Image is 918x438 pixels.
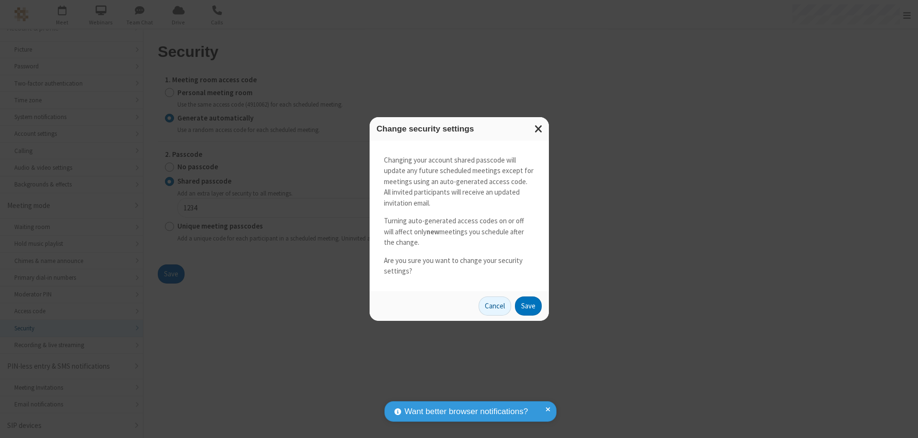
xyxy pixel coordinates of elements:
button: Cancel [479,296,511,316]
span: Want better browser notifications? [404,405,528,418]
button: Save [515,296,542,316]
strong: new [426,227,439,236]
p: Are you sure you want to change your security settings? [384,255,535,277]
p: Turning auto-generated access codes on or off will affect only meetings you schedule after the ch... [384,216,535,248]
button: Close modal [529,117,549,141]
h3: Change security settings [377,124,542,133]
p: Changing your account shared passcode will update any future scheduled meetings except for meetin... [384,155,535,209]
